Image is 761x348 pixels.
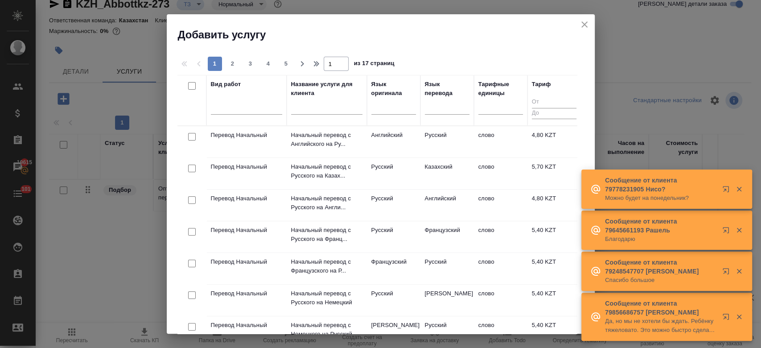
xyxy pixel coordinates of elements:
[279,59,293,68] span: 5
[226,59,240,68] span: 2
[527,221,581,253] td: 5,40 KZT
[367,190,420,221] td: Русский
[605,176,716,194] p: Сообщение от клиента 79778231905 Нисо?
[532,108,576,119] input: До
[420,285,474,316] td: [PERSON_NAME]
[211,289,282,298] p: Перевод Начальный
[291,289,362,307] p: Начальный перевод с Русского на Немецкий
[420,190,474,221] td: Английский
[474,126,527,157] td: слово
[367,316,420,348] td: [PERSON_NAME]
[605,299,716,317] p: Сообщение от клиента 79856686757 [PERSON_NAME]
[474,158,527,189] td: слово
[243,59,258,68] span: 3
[211,162,282,171] p: Перевод Начальный
[354,58,395,71] span: из 17 страниц
[478,80,523,98] div: Тарифные единицы
[474,221,527,253] td: слово
[291,226,362,244] p: Начальный перевод с Русского на Франц...
[474,285,527,316] td: слово
[420,126,474,157] td: Русский
[527,190,581,221] td: 4,80 KZT
[605,276,716,285] p: Спасибо большое
[211,80,241,89] div: Вид работ
[420,221,474,253] td: Французский
[532,80,551,89] div: Тариф
[420,158,474,189] td: Казахский
[243,57,258,71] button: 3
[527,316,581,348] td: 5,40 KZT
[730,226,748,234] button: Закрыть
[367,285,420,316] td: Русский
[605,317,716,335] p: Да, но мы не хотели бы ждать. Ребёнку тяжеловато. Это можно быстро сделать?
[730,267,748,275] button: Закрыть
[527,253,581,284] td: 5,40 KZT
[367,158,420,189] td: Русский
[717,180,738,202] button: Открыть в новой вкладке
[261,59,276,68] span: 4
[291,194,362,212] p: Начальный перевод с Русского на Англи...
[367,253,420,284] td: Французский
[717,221,738,243] button: Открыть в новой вкладке
[730,313,748,321] button: Закрыть
[527,285,581,316] td: 5,40 KZT
[226,57,240,71] button: 2
[291,257,362,275] p: Начальный перевод с Французского на Р...
[605,258,716,276] p: Сообщение от клиента 79248547707 [PERSON_NAME]
[420,253,474,284] td: Русский
[605,217,716,235] p: Сообщение от клиента 79645661193 Рашель
[527,126,581,157] td: 4,80 KZT
[532,97,576,108] input: От
[425,80,469,98] div: Язык перевода
[261,57,276,71] button: 4
[730,185,748,193] button: Закрыть
[211,226,282,235] p: Перевод Начальный
[474,190,527,221] td: слово
[279,57,293,71] button: 5
[291,80,362,98] div: Название услуги для клиента
[291,131,362,149] p: Начальный перевод с Английского на Ру...
[605,194,716,203] p: Можно будет на понедельник?
[717,308,738,329] button: Открыть в новой вкладке
[367,126,420,157] td: Английский
[211,321,282,330] p: Перевод Начальный
[367,221,420,253] td: Русский
[211,257,282,266] p: Перевод Начальный
[420,316,474,348] td: Русский
[291,321,362,339] p: Начальный перевод с Немецкого на Русский
[371,80,416,98] div: Язык оригинала
[178,28,595,42] h2: Добавить услугу
[474,316,527,348] td: слово
[605,235,716,244] p: Благодарю
[291,162,362,180] p: Начальный перевод с Русского на Казах...
[578,18,591,31] button: close
[211,194,282,203] p: Перевод Начальный
[527,158,581,189] td: 5,70 KZT
[474,253,527,284] td: слово
[717,262,738,284] button: Открыть в новой вкладке
[211,131,282,140] p: Перевод Начальный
